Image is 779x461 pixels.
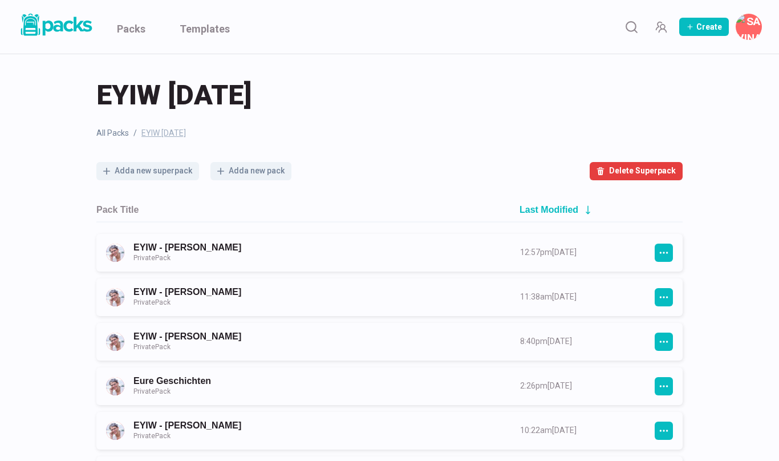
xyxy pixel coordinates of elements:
span: EYIW [DATE] [96,77,251,114]
button: Create Pack [679,18,729,36]
button: Adda new superpack [96,162,199,180]
button: Delete Superpack [590,162,683,180]
span: / [133,127,137,139]
a: Packs logo [17,11,94,42]
button: Search [620,15,643,38]
nav: breadcrumb [96,127,683,139]
span: EYIW [DATE] [141,127,186,139]
h2: Last Modified [520,204,578,215]
h2: Pack Title [96,204,139,215]
button: Manage Team Invites [650,15,672,38]
a: All Packs [96,127,129,139]
button: Adda new pack [210,162,291,180]
img: Packs logo [17,11,94,38]
button: Savina Tilmann [736,14,762,40]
